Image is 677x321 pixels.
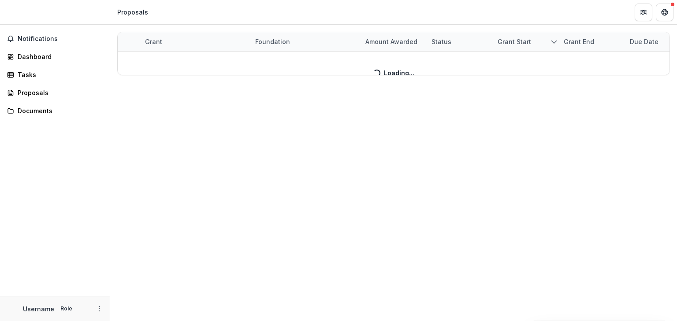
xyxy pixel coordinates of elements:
p: Role [58,305,75,313]
div: Dashboard [18,52,99,61]
span: Notifications [18,35,103,43]
div: Tasks [18,70,99,79]
div: Proposals [18,88,99,97]
a: Dashboard [4,49,106,64]
p: Username [23,304,54,314]
button: More [94,303,104,314]
button: Get Help [656,4,673,21]
a: Tasks [4,67,106,82]
nav: breadcrumb [114,6,152,18]
button: Partners [635,4,652,21]
a: Proposals [4,85,106,100]
div: Documents [18,106,99,115]
div: Proposals [117,7,148,17]
a: Documents [4,103,106,118]
button: Notifications [4,32,106,46]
